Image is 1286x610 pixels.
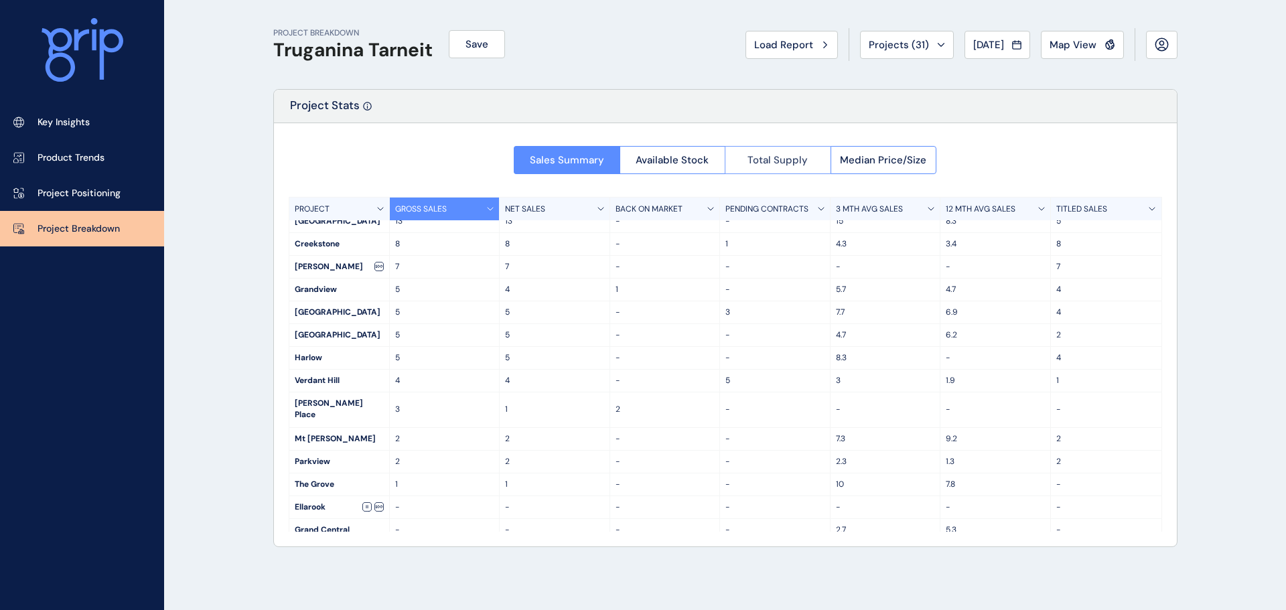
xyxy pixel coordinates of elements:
[836,329,935,341] p: 4.7
[289,392,389,427] div: [PERSON_NAME] Place
[505,307,604,318] p: 5
[395,352,494,364] p: 5
[836,307,935,318] p: 7.7
[1056,329,1156,341] p: 2
[616,204,683,215] p: BACK ON MARKET
[616,404,715,415] p: 2
[836,375,935,386] p: 3
[1056,375,1156,386] p: 1
[745,31,838,59] button: Load Report
[395,433,494,445] p: 2
[725,238,825,250] p: 1
[616,456,715,467] p: -
[289,451,389,473] div: Parkview
[836,284,935,295] p: 5.7
[289,428,389,450] div: Mt [PERSON_NAME]
[395,216,494,227] p: 13
[620,146,725,174] button: Available Stock
[1056,479,1156,490] p: -
[289,301,389,323] div: [GEOGRAPHIC_DATA]
[395,524,494,536] p: -
[395,261,494,273] p: 7
[754,38,813,52] span: Load Report
[946,502,1045,513] p: -
[725,404,825,415] p: -
[505,479,604,490] p: 1
[616,352,715,364] p: -
[1056,524,1156,536] p: -
[1056,284,1156,295] p: 4
[1050,38,1096,52] span: Map View
[616,375,715,386] p: -
[295,204,330,215] p: PROJECT
[946,375,1045,386] p: 1.9
[946,216,1045,227] p: 8.3
[964,31,1030,59] button: [DATE]
[289,347,389,369] div: Harlow
[946,261,1045,273] p: -
[725,456,825,467] p: -
[1056,216,1156,227] p: 5
[946,479,1045,490] p: 7.8
[836,216,935,227] p: 15
[289,324,389,346] div: [GEOGRAPHIC_DATA]
[946,329,1045,341] p: 6.2
[505,433,604,445] p: 2
[836,204,903,215] p: 3 MTH AVG SALES
[836,524,935,536] p: 2.7
[505,238,604,250] p: 8
[1041,31,1124,59] button: Map View
[725,284,825,295] p: -
[395,479,494,490] p: 1
[289,519,389,541] div: Grand Central
[290,98,360,123] p: Project Stats
[973,38,1004,52] span: [DATE]
[395,204,447,215] p: GROSS SALES
[616,238,715,250] p: -
[289,233,389,255] div: Creekstone
[616,307,715,318] p: -
[505,284,604,295] p: 4
[38,116,90,129] p: Key Insights
[725,329,825,341] p: -
[395,404,494,415] p: 3
[836,456,935,467] p: 2.3
[395,329,494,341] p: 5
[466,37,488,51] span: Save
[505,352,604,364] p: 5
[860,31,954,59] button: Projects (31)
[946,433,1045,445] p: 9.2
[505,524,604,536] p: -
[289,496,389,518] div: Ellarook
[616,284,715,295] p: 1
[289,256,389,278] div: [PERSON_NAME]
[725,216,825,227] p: -
[505,456,604,467] p: 2
[946,204,1015,215] p: 12 MTH AVG SALES
[725,502,825,513] p: -
[725,479,825,490] p: -
[616,261,715,273] p: -
[946,307,1045,318] p: 6.9
[38,187,121,200] p: Project Positioning
[616,479,715,490] p: -
[395,284,494,295] p: 5
[289,279,389,301] div: Grandview
[289,210,389,232] div: [GEOGRAPHIC_DATA]
[725,352,825,364] p: -
[1056,404,1156,415] p: -
[869,38,929,52] span: Projects ( 31 )
[725,433,825,445] p: -
[1056,502,1156,513] p: -
[946,404,1045,415] p: -
[946,524,1045,536] p: 5.3
[395,375,494,386] p: 4
[725,375,825,386] p: 5
[636,153,709,167] span: Available Stock
[747,153,808,167] span: Total Supply
[505,375,604,386] p: 4
[836,479,935,490] p: 10
[514,146,620,174] button: Sales Summary
[946,456,1045,467] p: 1.3
[395,307,494,318] p: 5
